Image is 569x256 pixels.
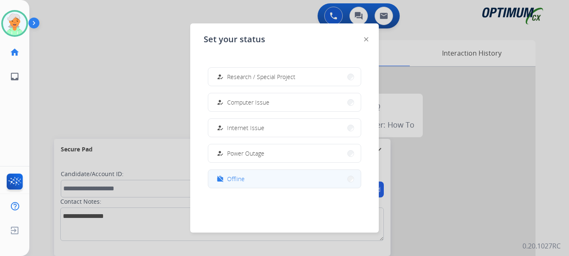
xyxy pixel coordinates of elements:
img: avatar [3,12,26,35]
span: Set your status [204,33,265,45]
button: Computer Issue [208,93,361,111]
mat-icon: how_to_reg [217,150,224,157]
img: close-button [364,37,368,41]
button: Power Outage [208,144,361,162]
span: Power Outage [227,149,264,158]
span: Offline [227,174,245,183]
mat-icon: work_off [217,175,224,182]
button: Research / Special Project [208,68,361,86]
mat-icon: how_to_reg [217,73,224,80]
span: Internet Issue [227,123,264,132]
mat-icon: how_to_reg [217,99,224,106]
button: Internet Issue [208,119,361,137]
span: Research / Special Project [227,72,295,81]
p: 0.20.1027RC [522,241,561,251]
span: Computer Issue [227,98,269,107]
mat-icon: inbox [10,72,20,82]
button: Offline [208,170,361,188]
mat-icon: how_to_reg [217,124,224,131]
mat-icon: home [10,47,20,57]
